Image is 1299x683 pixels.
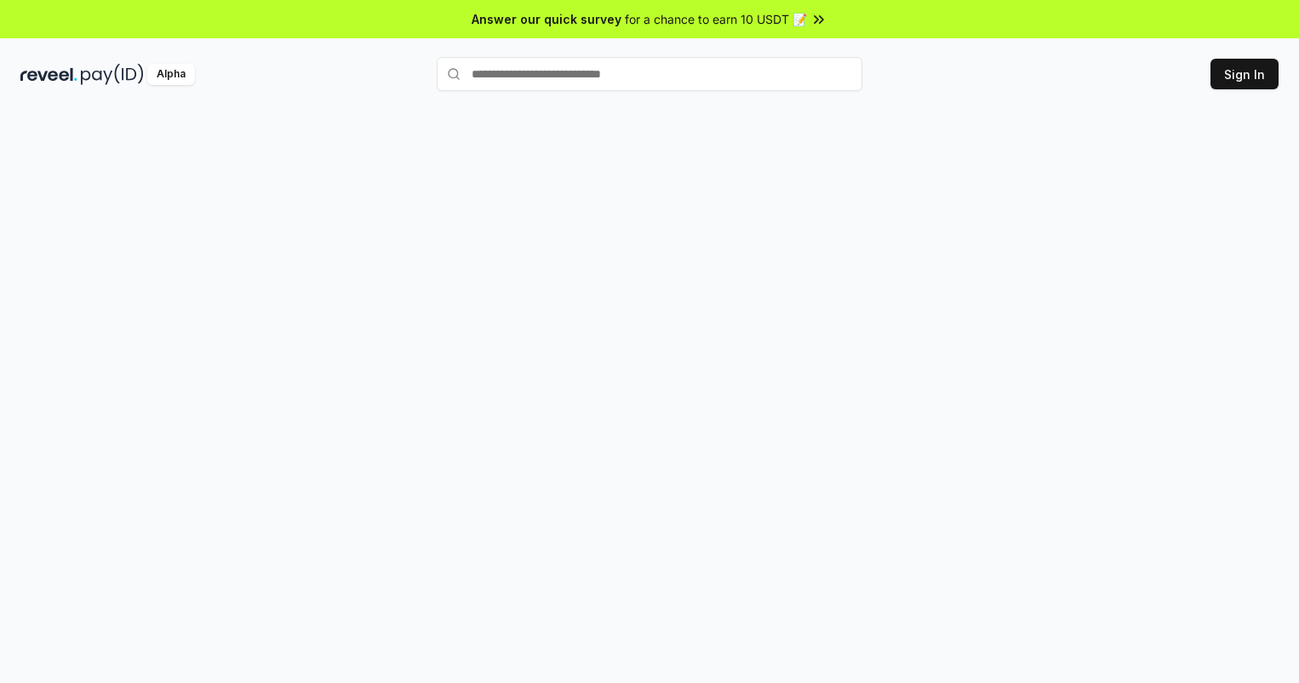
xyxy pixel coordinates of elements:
img: reveel_dark [20,64,77,85]
img: pay_id [81,64,144,85]
button: Sign In [1210,59,1279,89]
span: Answer our quick survey [472,10,621,28]
div: Alpha [147,64,195,85]
span: for a chance to earn 10 USDT 📝 [625,10,807,28]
